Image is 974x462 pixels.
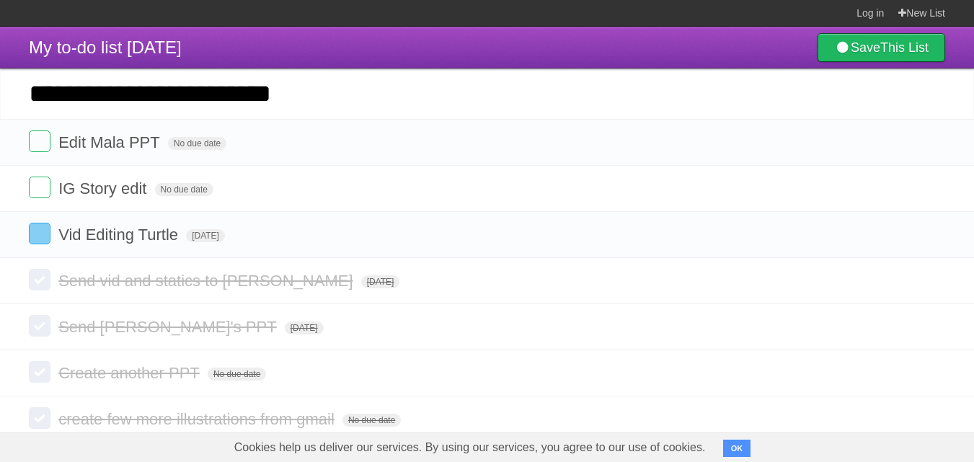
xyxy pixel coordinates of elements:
span: Edit Mala PPT [58,133,164,151]
span: My to-do list [DATE] [29,37,182,57]
button: OK [723,440,751,457]
span: Send vid and statics to [PERSON_NAME] [58,272,356,290]
span: No due date [168,137,226,150]
span: create few more illustrations from gmail [58,410,338,428]
span: Create another PPT [58,364,203,382]
span: [DATE] [361,275,400,288]
span: [DATE] [285,321,324,334]
a: SaveThis List [818,33,945,62]
label: Done [29,223,50,244]
label: Done [29,177,50,198]
label: Done [29,269,50,290]
span: No due date [208,368,266,381]
span: Cookies help us deliver our services. By using our services, you agree to our use of cookies. [220,433,720,462]
span: Vid Editing Turtle [58,226,182,244]
span: IG Story edit [58,179,150,197]
span: No due date [155,183,213,196]
label: Done [29,407,50,429]
label: Done [29,315,50,337]
b: This List [880,40,929,55]
span: Send [PERSON_NAME]'s PPT [58,318,280,336]
span: [DATE] [186,229,225,242]
label: Done [29,361,50,383]
span: No due date [342,414,401,427]
label: Done [29,130,50,152]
